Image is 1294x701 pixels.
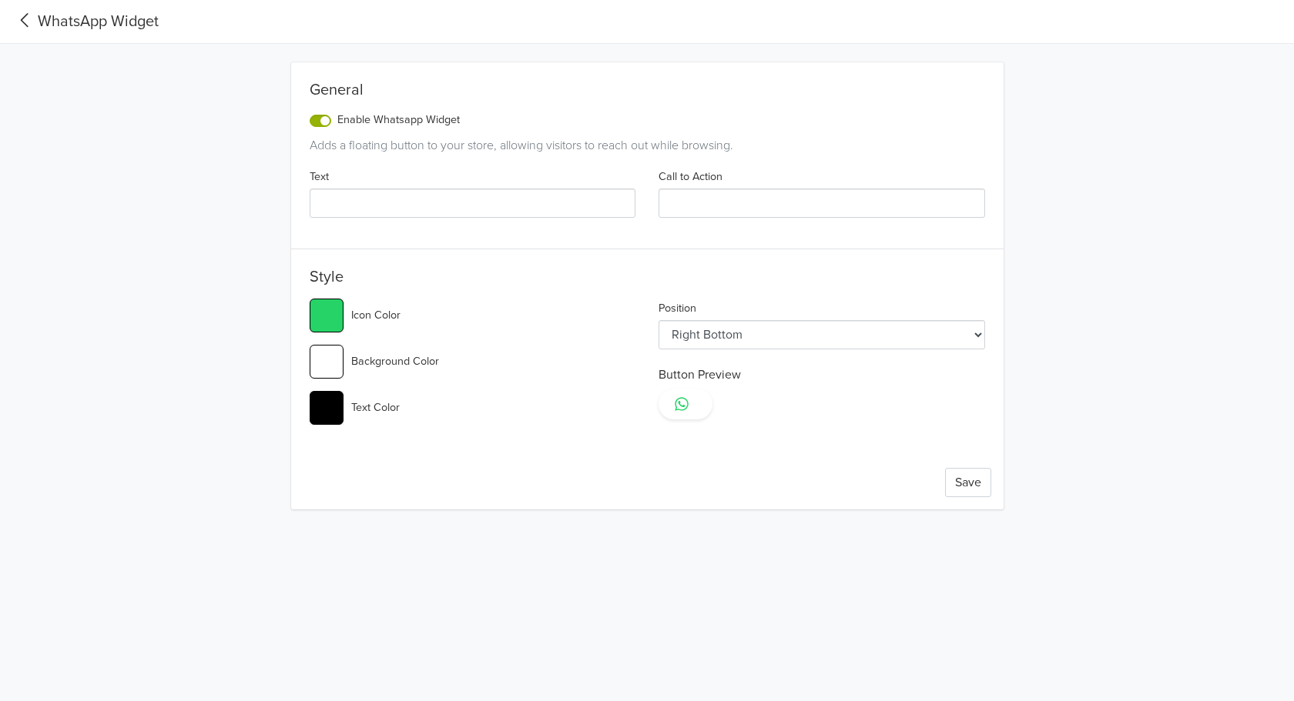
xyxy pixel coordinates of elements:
label: Position [659,300,696,317]
label: Text Color [351,399,400,416]
div: General [310,81,985,105]
h5: Style [310,268,985,292]
label: Enable Whatsapp Widget [337,112,460,129]
label: Call to Action [659,169,722,185]
label: Background Color [351,353,439,370]
a: WhatsApp Widget [12,10,159,33]
label: Icon Color [351,307,401,324]
div: Adds a floating button to your store, allowing visitors to reach out while browsing. [310,136,985,155]
h6: Button Preview [659,368,985,382]
label: Text [310,169,329,185]
button: Save [945,468,991,497]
